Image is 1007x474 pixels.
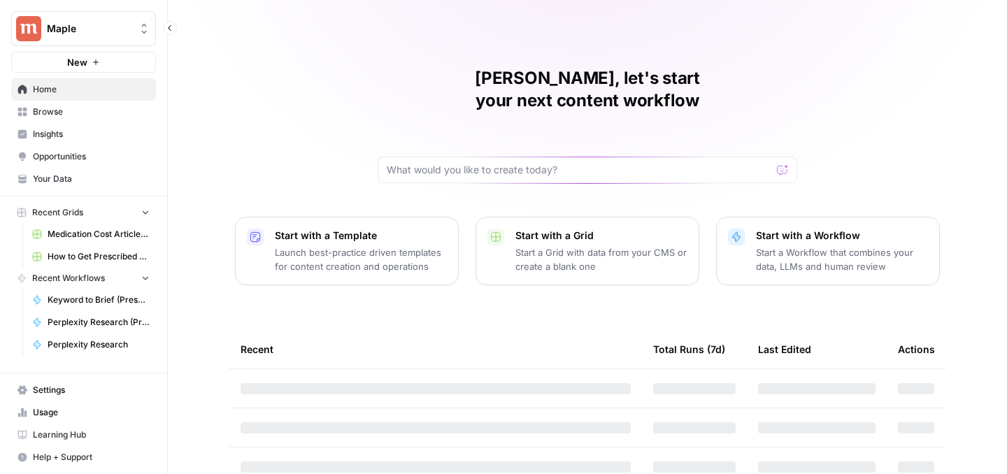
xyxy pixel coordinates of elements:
[898,330,935,368] div: Actions
[11,11,156,46] button: Workspace: Maple
[32,272,105,285] span: Recent Workflows
[11,401,156,424] a: Usage
[756,229,928,243] p: Start with a Workflow
[48,338,150,351] span: Perplexity Research
[26,223,156,245] a: Medication Cost Articles Grid
[47,22,131,36] span: Maple
[235,217,459,285] button: Start with a TemplateLaunch best-practice driven templates for content creation and operations
[48,316,150,329] span: Perplexity Research (Prescribed)
[11,78,156,101] a: Home
[653,330,725,368] div: Total Runs (7d)
[33,429,150,441] span: Learning Hub
[33,173,150,185] span: Your Data
[758,330,811,368] div: Last Edited
[378,67,797,112] h1: [PERSON_NAME], let's start your next content workflow
[275,245,447,273] p: Launch best-practice driven templates for content creation and operations
[33,83,150,96] span: Home
[241,330,631,368] div: Recent
[33,106,150,118] span: Browse
[33,406,150,419] span: Usage
[33,451,150,464] span: Help + Support
[26,333,156,356] a: Perplexity Research
[48,228,150,240] span: Medication Cost Articles Grid
[16,16,41,41] img: Maple Logo
[32,206,83,219] span: Recent Grids
[11,123,156,145] a: Insights
[756,245,928,273] p: Start a Workflow that combines your data, LLMs and human review
[33,150,150,163] span: Opportunities
[11,446,156,468] button: Help + Support
[11,101,156,123] a: Browse
[26,245,156,268] a: How to Get Prescribed for [Medication]
[26,311,156,333] a: Perplexity Research (Prescribed)
[515,245,687,273] p: Start a Grid with data from your CMS or create a blank one
[48,294,150,306] span: Keyword to Brief (Prescribed)
[67,55,87,69] span: New
[387,163,771,177] input: What would you like to create today?
[275,229,447,243] p: Start with a Template
[11,268,156,289] button: Recent Workflows
[48,250,150,263] span: How to Get Prescribed for [Medication]
[11,168,156,190] a: Your Data
[11,202,156,223] button: Recent Grids
[11,379,156,401] a: Settings
[26,289,156,311] a: Keyword to Brief (Prescribed)
[476,217,699,285] button: Start with a GridStart a Grid with data from your CMS or create a blank one
[33,128,150,141] span: Insights
[33,384,150,396] span: Settings
[515,229,687,243] p: Start with a Grid
[716,217,940,285] button: Start with a WorkflowStart a Workflow that combines your data, LLMs and human review
[11,424,156,446] a: Learning Hub
[11,145,156,168] a: Opportunities
[11,52,156,73] button: New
